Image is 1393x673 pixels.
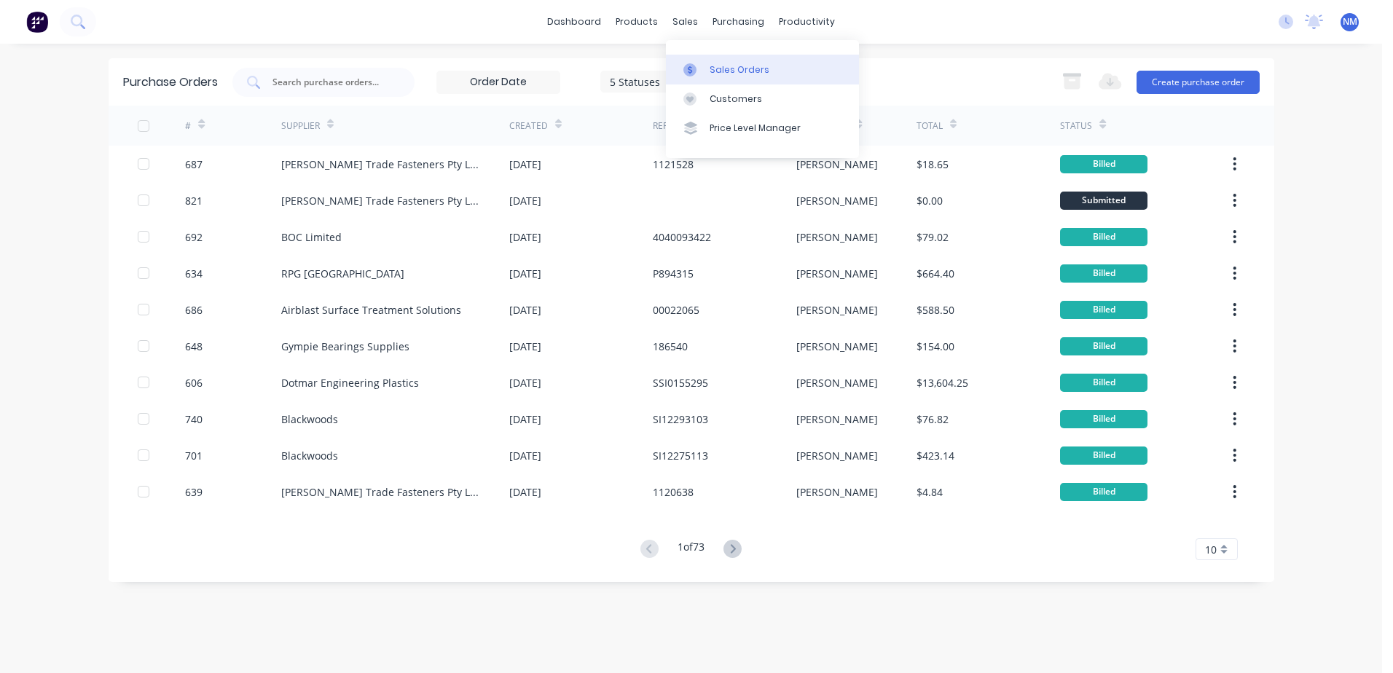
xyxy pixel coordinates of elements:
[281,193,480,208] div: [PERSON_NAME] Trade Fasteners Pty Ltd
[653,412,708,427] div: SI12293103
[917,339,954,354] div: $154.00
[917,193,943,208] div: $0.00
[1205,542,1217,557] span: 10
[509,157,541,172] div: [DATE]
[509,448,541,463] div: [DATE]
[710,63,769,76] div: Sales Orders
[281,266,404,281] div: RPG [GEOGRAPHIC_DATA]
[796,339,878,354] div: [PERSON_NAME]
[796,193,878,208] div: [PERSON_NAME]
[666,84,859,114] a: Customers
[653,302,699,318] div: 00022065
[666,55,859,84] a: Sales Orders
[608,11,665,33] div: products
[653,448,708,463] div: SI12275113
[1060,119,1092,133] div: Status
[281,375,419,390] div: Dotmar Engineering Plastics
[796,448,878,463] div: [PERSON_NAME]
[281,229,342,245] div: BOC Limited
[653,339,688,354] div: 186540
[610,74,714,89] div: 5 Statuses
[1060,410,1147,428] div: Billed
[678,539,705,560] div: 1 of 73
[185,412,203,427] div: 740
[917,484,943,500] div: $4.84
[653,229,711,245] div: 4040093422
[917,229,949,245] div: $79.02
[796,266,878,281] div: [PERSON_NAME]
[917,119,943,133] div: Total
[665,11,705,33] div: sales
[1137,71,1260,94] button: Create purchase order
[185,119,191,133] div: #
[1343,15,1357,28] span: NM
[281,119,320,133] div: Supplier
[185,375,203,390] div: 606
[705,11,772,33] div: purchasing
[281,157,480,172] div: [PERSON_NAME] Trade Fasteners Pty Ltd
[509,119,548,133] div: Created
[917,157,949,172] div: $18.65
[917,302,954,318] div: $588.50
[185,302,203,318] div: 686
[281,302,461,318] div: Airblast Surface Treatment Solutions
[185,157,203,172] div: 687
[796,302,878,318] div: [PERSON_NAME]
[653,157,694,172] div: 1121528
[772,11,842,33] div: productivity
[509,484,541,500] div: [DATE]
[653,266,694,281] div: P894315
[796,484,878,500] div: [PERSON_NAME]
[281,484,480,500] div: [PERSON_NAME] Trade Fasteners Pty Ltd
[1060,264,1147,283] div: Billed
[509,229,541,245] div: [DATE]
[653,484,694,500] div: 1120638
[281,412,338,427] div: Blackwoods
[796,412,878,427] div: [PERSON_NAME]
[666,114,859,143] a: Price Level Manager
[653,119,700,133] div: Reference
[509,302,541,318] div: [DATE]
[26,11,48,33] img: Factory
[509,412,541,427] div: [DATE]
[1060,228,1147,246] div: Billed
[796,157,878,172] div: [PERSON_NAME]
[1060,301,1147,319] div: Billed
[710,93,762,106] div: Customers
[123,74,218,91] div: Purchase Orders
[185,484,203,500] div: 639
[1060,446,1147,465] div: Billed
[710,122,801,135] div: Price Level Manager
[796,375,878,390] div: [PERSON_NAME]
[917,266,954,281] div: $664.40
[917,448,954,463] div: $423.14
[917,375,968,390] div: $13,604.25
[509,339,541,354] div: [DATE]
[281,448,338,463] div: Blackwoods
[185,339,203,354] div: 648
[281,339,409,354] div: Gympie Bearings Supplies
[509,193,541,208] div: [DATE]
[509,266,541,281] div: [DATE]
[653,375,708,390] div: SSI0155295
[437,71,560,93] input: Order Date
[1060,192,1147,210] div: Submitted
[796,229,878,245] div: [PERSON_NAME]
[1060,155,1147,173] div: Billed
[185,193,203,208] div: 821
[509,375,541,390] div: [DATE]
[1060,337,1147,355] div: Billed
[185,448,203,463] div: 701
[540,11,608,33] a: dashboard
[1060,374,1147,392] div: Billed
[185,229,203,245] div: 692
[1060,483,1147,501] div: Billed
[917,412,949,427] div: $76.82
[271,75,392,90] input: Search purchase orders...
[185,266,203,281] div: 634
